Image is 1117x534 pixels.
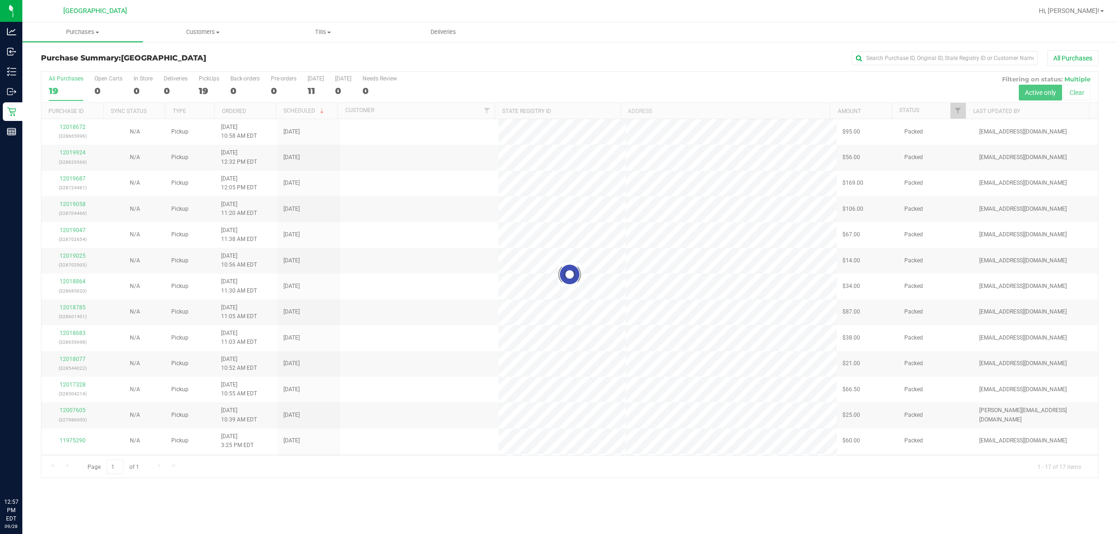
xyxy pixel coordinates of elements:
inline-svg: Reports [7,127,16,136]
a: Deliveries [384,22,504,42]
p: 09/28 [4,523,18,530]
span: Customers [143,28,263,36]
inline-svg: Analytics [7,27,16,36]
h3: Purchase Summary: [41,54,393,62]
a: Purchases [22,22,143,42]
span: [GEOGRAPHIC_DATA] [63,7,127,15]
inline-svg: Retail [7,107,16,116]
a: Customers [143,22,263,42]
span: Deliveries [418,28,469,36]
span: Purchases [22,28,143,36]
a: Tills [263,22,384,42]
p: 12:57 PM EDT [4,498,18,523]
inline-svg: Inbound [7,47,16,56]
inline-svg: Outbound [7,87,16,96]
span: Tills [263,28,383,36]
button: All Purchases [1047,50,1098,66]
iframe: Resource center [9,460,37,487]
span: Hi, [PERSON_NAME]! [1039,7,1099,14]
span: [GEOGRAPHIC_DATA] [121,53,206,62]
input: Search Purchase ID, Original ID, State Registry ID or Customer Name... [852,51,1038,65]
inline-svg: Inventory [7,67,16,76]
